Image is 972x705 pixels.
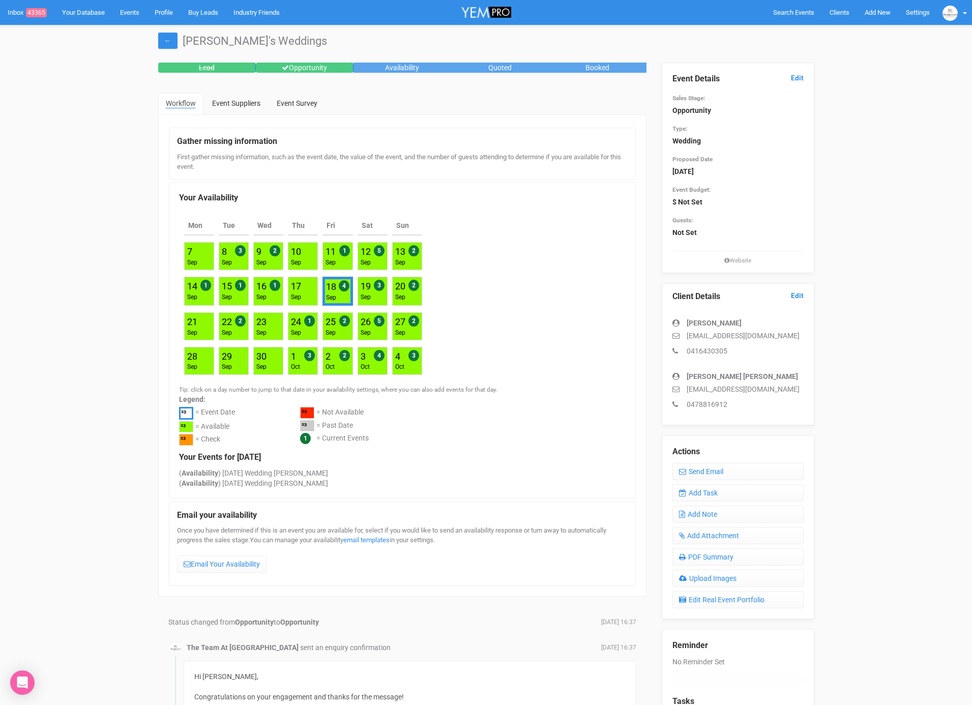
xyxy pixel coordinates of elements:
div: Sep [361,293,371,302]
div: Opportunity [256,63,354,73]
legend: Email your availability [177,510,628,521]
a: 11 [326,246,336,257]
strong: The Team At [GEOGRAPHIC_DATA] [187,643,299,652]
small: Event Budget: [672,186,711,193]
div: Sep [256,363,267,371]
a: Event Suppliers [204,93,268,113]
th: Fri [322,216,352,236]
a: ← [158,33,178,49]
small: Tip: click on a day number to jump to that date in your availability settings, where you can also... [179,386,497,393]
a: 14 [187,281,197,291]
legend: Reminder [672,640,804,652]
span: 3 [235,245,246,256]
span: 5 [374,315,385,327]
span: sent an enquiry confirmation [300,643,391,652]
small: Sales Stage: [672,95,705,102]
a: 4 [395,351,400,362]
a: email templates [343,536,390,544]
div: Open Intercom Messenger [10,670,35,695]
div: Sep [395,258,405,267]
div: Sep [326,293,336,302]
legend: Client Details [672,291,804,303]
th: Sat [358,216,388,236]
div: Sep [361,329,371,337]
span: Clients [830,9,849,16]
legend: Your Events for [DATE] [179,452,626,463]
div: Sep [187,329,197,337]
div: First gather missing information, such as the event date, the value of the event, and the number ... [177,153,628,171]
div: Sep [187,363,197,371]
span: Status changed from to [168,618,319,626]
a: Event Survey [269,93,325,113]
div: ( ) [DATE] Wedding [PERSON_NAME] [179,478,626,488]
a: 30 [256,351,267,362]
div: Sep [291,293,301,302]
p: [EMAIL_ADDRESS][DOMAIN_NAME] [672,384,804,394]
a: Edit [791,291,804,301]
small: Proposed Date [672,156,713,163]
a: Send Email [672,463,804,480]
strong: Not Set [672,228,697,237]
div: = Past Date [316,420,353,433]
span: 1 [270,280,280,291]
legend: Your Availability [179,192,626,204]
div: Sep [187,293,197,302]
span: 3 [408,350,419,361]
div: = Event Date [195,407,235,421]
span: 2 [408,280,419,291]
span: 4 [374,350,385,361]
a: 29 [222,351,232,362]
span: 1 [235,280,246,291]
th: Thu [288,216,318,236]
span: [DATE] 16:37 [601,618,636,627]
strong: [DATE] [672,167,694,175]
div: Oct [291,363,300,371]
div: Sep [256,258,267,267]
div: ( ) [DATE] Wedding [PERSON_NAME] [179,468,626,478]
div: Sep [395,329,405,337]
a: 23 [256,316,267,327]
span: 3 [304,350,315,361]
strong: Opportunity [672,106,711,114]
span: 3 [374,280,385,291]
div: Oct [326,363,335,371]
span: 2 [339,315,350,327]
strong: [PERSON_NAME] [687,319,742,327]
div: Sep [222,329,232,337]
div: Booked [549,63,646,73]
div: Sep [326,258,336,267]
small: Guests: [672,217,693,224]
div: = Available [195,421,229,434]
a: 15 [222,281,232,291]
div: Once you have determined if this is an event you are available for, select if you would like to s... [177,526,628,577]
p: 0478816912 [672,399,804,409]
strong: Availability [182,469,218,477]
small: Website [672,256,804,265]
strong: Availability [182,479,218,487]
strong: Opportunity [235,618,274,626]
a: 21 [187,316,197,327]
div: Sep [256,329,267,337]
a: Upload Images [672,570,804,587]
a: 18 [326,281,336,292]
span: 2 [408,245,419,256]
a: 22 [222,316,232,327]
a: 8 [222,246,227,257]
a: PDF Summary [672,548,804,566]
strong: Opportunity [280,618,319,626]
div: Sep [395,293,405,302]
a: Workflow [158,93,203,114]
a: 20 [395,281,405,291]
img: BGLogo.jpg [170,643,181,653]
a: 2 [326,351,331,362]
div: = Check [195,434,220,447]
div: Sep [187,258,197,267]
th: Sun [392,216,422,236]
span: 2 [270,245,280,256]
div: Availability [354,63,451,73]
th: Mon [184,216,214,236]
div: ²³ [179,421,193,433]
a: Email Your Availability [177,555,267,573]
div: ²³ [179,407,193,420]
a: 9 [256,246,261,257]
